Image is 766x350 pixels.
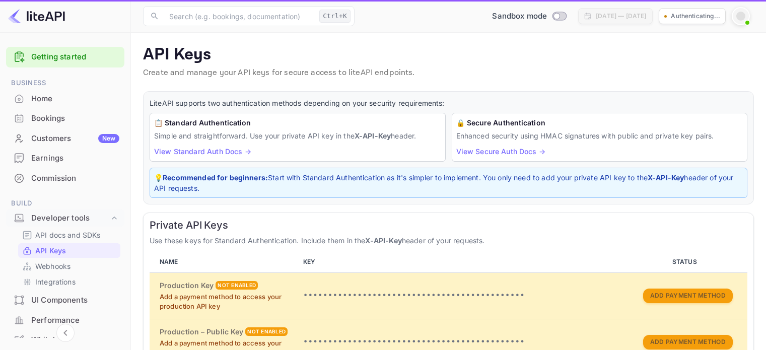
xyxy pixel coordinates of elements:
[643,291,733,299] a: Add Payment Method
[143,67,754,79] p: Create and manage your API keys for secure access to liteAPI endpoints.
[456,147,545,156] a: View Secure Auth Docs →
[8,8,65,24] img: LiteAPI logo
[35,245,66,256] p: API Keys
[6,78,124,89] span: Business
[6,209,124,227] div: Developer tools
[245,327,288,336] div: Not enabled
[6,311,124,330] div: Performance
[18,228,120,242] div: API docs and SDKs
[648,173,684,182] strong: X-API-Key
[150,252,299,272] th: NAME
[6,129,124,148] a: CustomersNew
[31,334,119,346] div: Whitelabel
[643,335,733,349] button: Add Payment Method
[6,89,124,109] div: Home
[6,198,124,209] span: Build
[643,289,733,303] button: Add Payment Method
[154,147,251,156] a: View Standard Auth Docs →
[6,47,124,67] div: Getting started
[365,236,401,245] strong: X-API-Key
[6,129,124,149] div: CustomersNew
[22,230,116,240] a: API docs and SDKs
[6,291,124,310] div: UI Components
[163,173,268,182] strong: Recommended for beginners:
[628,252,747,272] th: STATUS
[98,134,119,143] div: New
[6,311,124,329] a: Performance
[150,98,747,109] p: LiteAPI supports two authentication methods depending on your security requirements:
[6,149,124,168] div: Earnings
[35,276,76,287] p: Integrations
[6,291,124,309] a: UI Components
[154,172,743,193] p: 💡 Start with Standard Authentication as it's simpler to implement. You only need to add your priv...
[18,243,120,258] div: API Keys
[35,261,71,271] p: Webhooks
[355,131,391,140] strong: X-API-Key
[18,274,120,289] div: Integrations
[160,326,243,337] h6: Production – Public Key
[31,51,119,63] a: Getting started
[6,109,124,128] div: Bookings
[6,109,124,127] a: Bookings
[303,290,624,302] p: •••••••••••••••••••••••••••••••••••••••••••••
[22,276,116,287] a: Integrations
[456,117,743,128] h6: 🔒 Secure Authentication
[160,280,214,291] h6: Production Key
[31,213,109,224] div: Developer tools
[671,12,720,21] p: Authenticating...
[160,292,295,312] p: Add a payment method to access your production API key
[35,230,101,240] p: API docs and SDKs
[163,6,315,26] input: Search (e.g. bookings, documentation)
[22,261,116,271] a: Webhooks
[6,169,124,187] a: Commission
[6,89,124,108] a: Home
[18,259,120,273] div: Webhooks
[22,245,116,256] a: API Keys
[6,330,124,349] a: Whitelabel
[150,219,747,231] h6: Private API Keys
[216,281,258,290] div: Not enabled
[596,12,646,21] div: [DATE] — [DATE]
[319,10,351,23] div: Ctrl+K
[31,113,119,124] div: Bookings
[31,133,119,145] div: Customers
[31,173,119,184] div: Commission
[643,337,733,345] a: Add Payment Method
[6,149,124,167] a: Earnings
[154,117,441,128] h6: 📋 Standard Authentication
[492,11,547,22] span: Sandbox mode
[31,295,119,306] div: UI Components
[303,336,624,348] p: •••••••••••••••••••••••••••••••••••••••••••••
[150,235,747,246] p: Use these keys for Standard Authentication. Include them in the header of your requests.
[31,93,119,105] div: Home
[299,252,628,272] th: KEY
[56,324,75,342] button: Collapse navigation
[6,169,124,188] div: Commission
[143,45,754,65] p: API Keys
[154,130,441,141] p: Simple and straightforward. Use your private API key in the header.
[488,11,570,22] div: Switch to Production mode
[31,315,119,326] div: Performance
[31,153,119,164] div: Earnings
[456,130,743,141] p: Enhanced security using HMAC signatures with public and private key pairs.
